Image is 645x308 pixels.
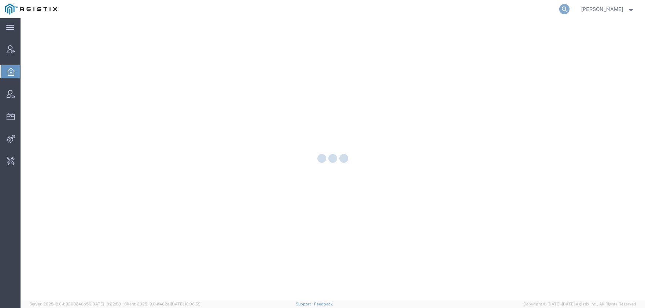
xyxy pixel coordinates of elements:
[314,302,333,306] a: Feedback
[29,302,121,306] span: Server: 2025.19.0-b9208248b56
[523,301,636,307] span: Copyright © [DATE]-[DATE] Agistix Inc., All Rights Reserved
[581,5,623,13] span: Carrie Virgilio
[296,302,314,306] a: Support
[5,4,57,15] img: logo
[91,302,121,306] span: [DATE] 10:22:58
[581,5,635,14] button: [PERSON_NAME]
[124,302,200,306] span: Client: 2025.19.0-1f462a1
[171,302,200,306] span: [DATE] 10:06:59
